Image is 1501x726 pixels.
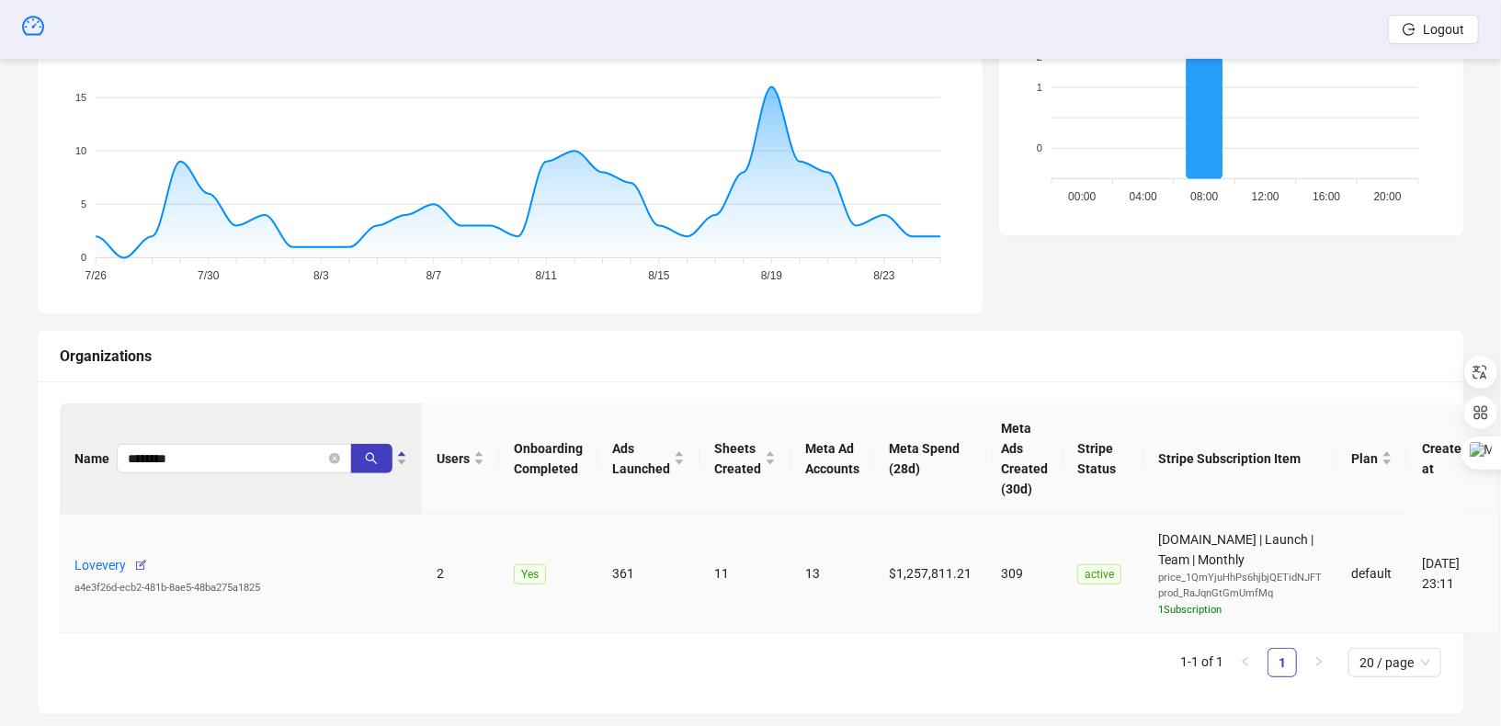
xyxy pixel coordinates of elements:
td: default [1336,515,1407,634]
a: Lovevery [74,558,126,573]
span: right [1313,656,1325,667]
span: dashboard [22,15,44,37]
tspan: 04:00 [1130,190,1157,203]
tspan: 8/23 [873,269,895,282]
tspan: 15 [75,91,86,102]
th: Stripe Subscription Item [1143,403,1336,515]
tspan: 8/3 [313,269,329,282]
div: Page Size [1348,648,1441,677]
span: Ads Launched [612,438,670,479]
button: search [350,444,392,473]
th: Sheets Created [699,403,790,515]
span: logout [1403,23,1416,36]
tspan: 8/11 [536,269,558,282]
tspan: 5 [81,199,86,210]
tspan: 8/19 [761,269,783,282]
span: active [1077,564,1121,584]
tspan: 10 [75,145,86,156]
tspan: 7/26 [85,269,108,282]
button: Logout [1388,15,1479,44]
div: prod_RaJqnGtGmUmfMq [1158,585,1322,602]
td: 2 [422,515,499,634]
tspan: 8/15 [648,269,670,282]
span: left [1240,656,1251,667]
th: Plan [1336,403,1407,515]
li: Previous Page [1231,648,1260,677]
span: Sheets Created [714,438,761,479]
li: Next Page [1304,648,1334,677]
span: Users [437,448,470,469]
div: 13 [805,563,859,584]
span: [DOMAIN_NAME] | Launch | Team | Monthly [1158,532,1322,618]
td: $1,257,811.21 [874,515,986,634]
tspan: 0 [81,252,86,263]
span: search [365,452,378,465]
th: Meta Spend (28d) [874,403,986,515]
tspan: 00:00 [1068,190,1096,203]
tspan: 1 [1037,81,1042,92]
td: 11 [699,515,790,634]
th: Users [422,403,499,515]
span: 20 / page [1359,649,1430,676]
th: Meta Ads Created (30d) [986,403,1063,515]
th: Meta Ad Accounts [790,403,874,515]
li: 1 [1268,648,1297,677]
span: Plan [1351,448,1378,469]
button: close-circle [329,453,340,464]
div: 309 [1001,563,1048,584]
tspan: 2 [1037,51,1042,62]
tspan: 0 [1037,142,1042,153]
th: Ads Launched [597,403,699,515]
div: Organizations [60,345,1441,368]
div: 1 Subscription [1158,602,1322,618]
button: left [1231,648,1260,677]
td: [DATE] 23:11 [1407,515,1498,634]
div: price_1QmYjuHhPs6hjbjQETidNJFT [1158,570,1322,586]
span: Yes [514,564,546,584]
span: Logout [1423,22,1464,37]
li: 1-1 of 1 [1180,648,1223,677]
td: 361 [597,515,699,634]
th: Onboarding Completed [499,403,597,515]
div: a4e3f26d-ecb2-481b-8ae5-48ba275a1825 [74,580,407,596]
tspan: 8/7 [426,269,442,282]
span: Created at [1422,438,1469,479]
button: right [1304,648,1334,677]
tspan: 12:00 [1252,190,1279,203]
a: 1 [1268,649,1296,676]
th: Created at [1407,403,1498,515]
tspan: 20:00 [1374,190,1402,203]
tspan: 7/30 [198,269,220,282]
tspan: 08:00 [1190,190,1218,203]
tspan: 16:00 [1313,190,1340,203]
th: Stripe Status [1063,403,1143,515]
